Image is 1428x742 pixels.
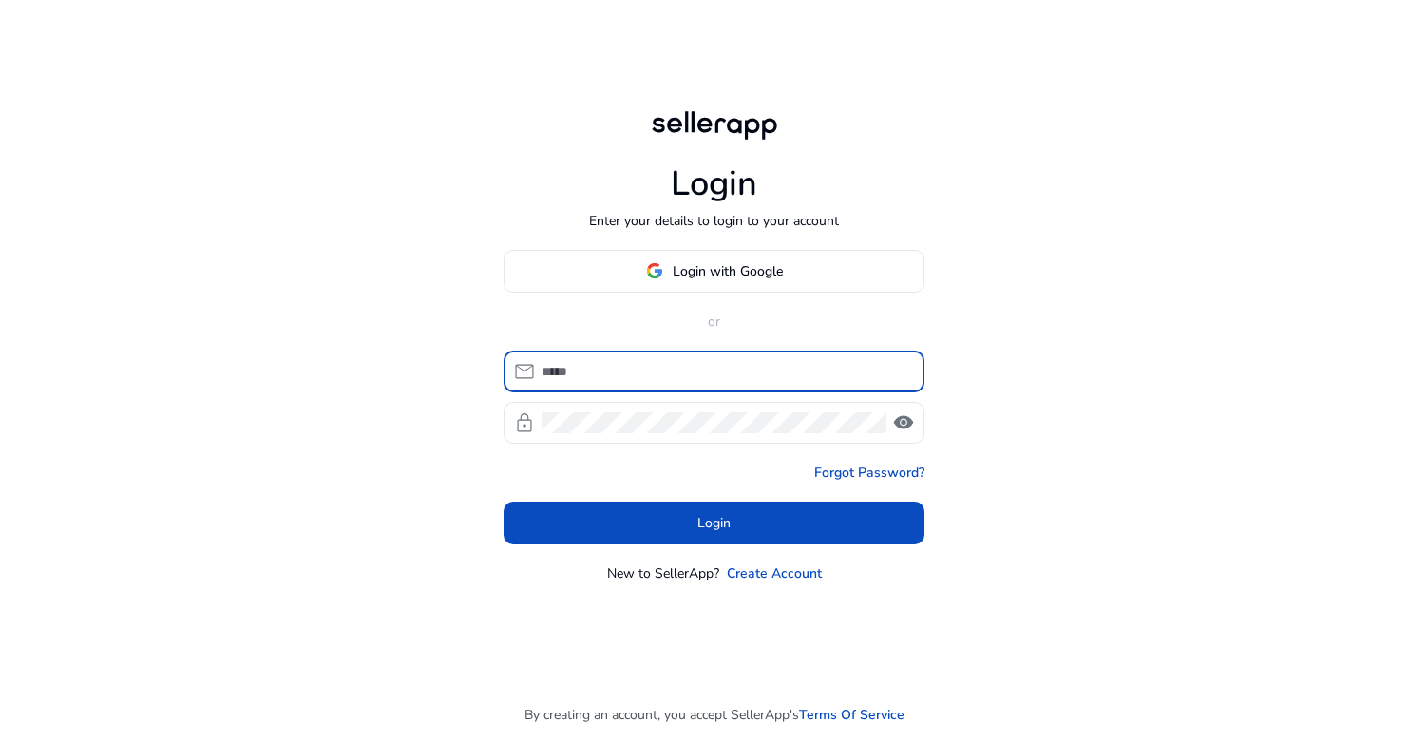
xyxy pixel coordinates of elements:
[727,563,822,583] a: Create Account
[504,312,924,332] p: or
[513,360,536,383] span: mail
[697,513,731,533] span: Login
[504,250,924,293] button: Login with Google
[799,705,904,725] a: Terms Of Service
[671,163,757,204] h1: Login
[646,262,663,279] img: google-logo.svg
[814,463,924,483] a: Forgot Password?
[504,502,924,544] button: Login
[589,211,839,231] p: Enter your details to login to your account
[673,261,783,281] span: Login with Google
[513,411,536,434] span: lock
[607,563,719,583] p: New to SellerApp?
[892,411,915,434] span: visibility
